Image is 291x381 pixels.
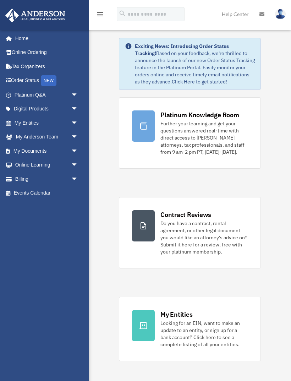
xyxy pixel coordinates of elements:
[71,172,85,186] span: arrow_drop_down
[71,158,85,173] span: arrow_drop_down
[96,12,104,18] a: menu
[5,31,85,45] a: Home
[5,74,89,88] a: Order StatusNEW
[160,120,248,156] div: Further your learning and get your questions answered real-time with direct access to [PERSON_NAM...
[160,220,248,255] div: Do you have a contract, rental agreement, or other legal document you would like an attorney's ad...
[135,43,229,56] strong: Exciting News: Introducing Order Status Tracking!
[3,9,67,22] img: Anderson Advisors Platinum Portal
[71,102,85,116] span: arrow_drop_down
[71,116,85,130] span: arrow_drop_down
[160,110,239,119] div: Platinum Knowledge Room
[5,186,89,200] a: Events Calendar
[5,45,89,60] a: Online Ordering
[119,10,126,17] i: search
[5,144,89,158] a: My Documentsarrow_drop_down
[71,144,85,158] span: arrow_drop_down
[41,75,56,86] div: NEW
[172,78,227,85] a: Click Here to get started!
[71,88,85,102] span: arrow_drop_down
[5,102,89,116] a: Digital Productsarrow_drop_down
[5,116,89,130] a: My Entitiesarrow_drop_down
[5,130,89,144] a: My Anderson Teamarrow_drop_down
[71,130,85,145] span: arrow_drop_down
[5,88,89,102] a: Platinum Q&Aarrow_drop_down
[160,310,192,319] div: My Entities
[5,172,89,186] a: Billingarrow_drop_down
[135,43,255,85] div: Based on your feedback, we're thrilled to announce the launch of our new Order Status Tracking fe...
[119,197,261,268] a: Contract Reviews Do you have a contract, rental agreement, or other legal document you would like...
[5,158,89,172] a: Online Learningarrow_drop_down
[160,320,248,348] div: Looking for an EIN, want to make an update to an entity, or sign up for a bank account? Click her...
[5,59,89,74] a: Tax Organizers
[119,297,261,361] a: My Entities Looking for an EIN, want to make an update to an entity, or sign up for a bank accoun...
[160,210,211,219] div: Contract Reviews
[96,10,104,18] i: menu
[119,97,261,169] a: Platinum Knowledge Room Further your learning and get your questions answered real-time with dire...
[275,9,286,19] img: User Pic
